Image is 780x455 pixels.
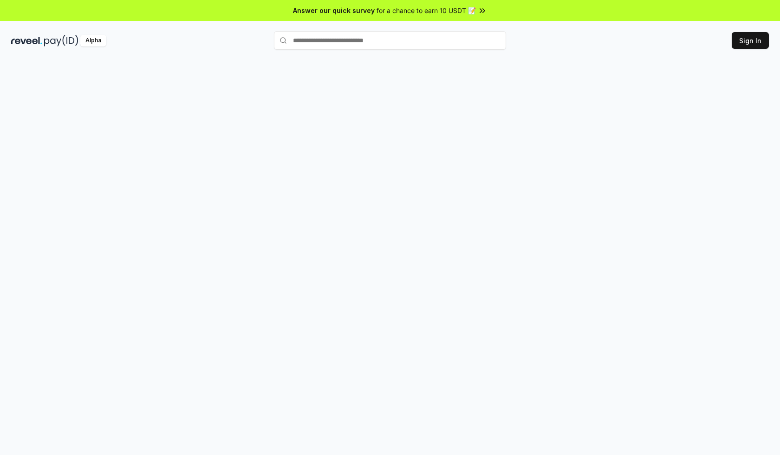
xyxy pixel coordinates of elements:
[732,32,769,49] button: Sign In
[377,6,476,15] span: for a chance to earn 10 USDT 📝
[293,6,375,15] span: Answer our quick survey
[80,35,106,46] div: Alpha
[11,35,42,46] img: reveel_dark
[44,35,78,46] img: pay_id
